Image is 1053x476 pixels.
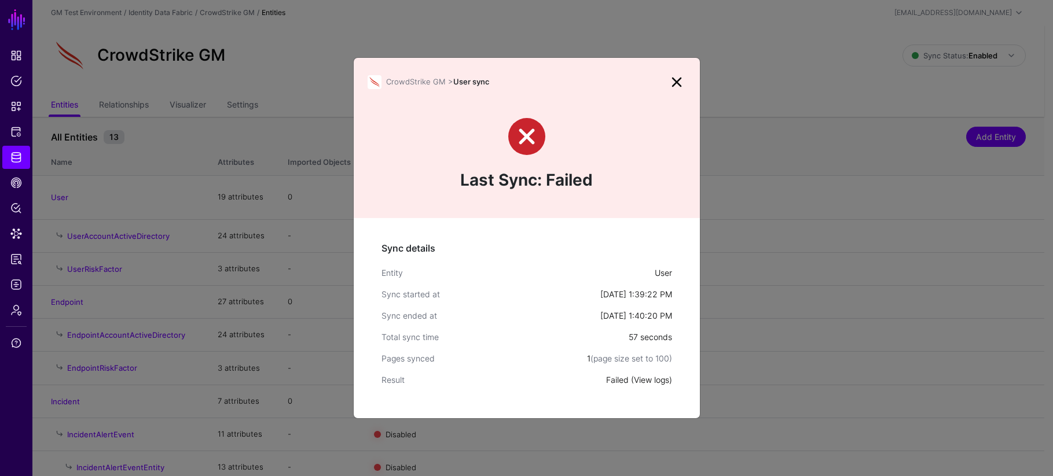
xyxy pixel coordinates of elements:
[600,288,672,300] div: [DATE] 1:39:22 PM
[634,375,669,385] a: View logs
[606,374,672,386] div: Failed ( )
[381,374,606,386] div: Result
[381,331,629,343] div: Total sync time
[600,309,672,322] div: [DATE] 1:40:20 PM
[381,309,600,322] div: Sync ended at
[386,77,453,86] span: CrowdStrike GM >
[587,352,672,364] div: 1
[655,267,672,279] div: User
[381,352,587,364] div: Pages synced
[629,331,672,343] div: 57 seconds
[590,353,672,363] span: (page size set to 100)
[381,241,672,255] h5: Sync details
[368,75,381,89] img: svg+xml;base64,PHN2ZyB3aWR0aD0iNjQiIGhlaWdodD0iNjQiIHZpZXdCb3g9IjAgMCA2NCA2NCIgZmlsbD0ibm9uZSIgeG...
[381,267,655,279] div: Entity
[368,169,686,192] h4: Last Sync: Failed
[381,288,600,300] div: Sync started at
[386,78,667,87] h3: User sync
